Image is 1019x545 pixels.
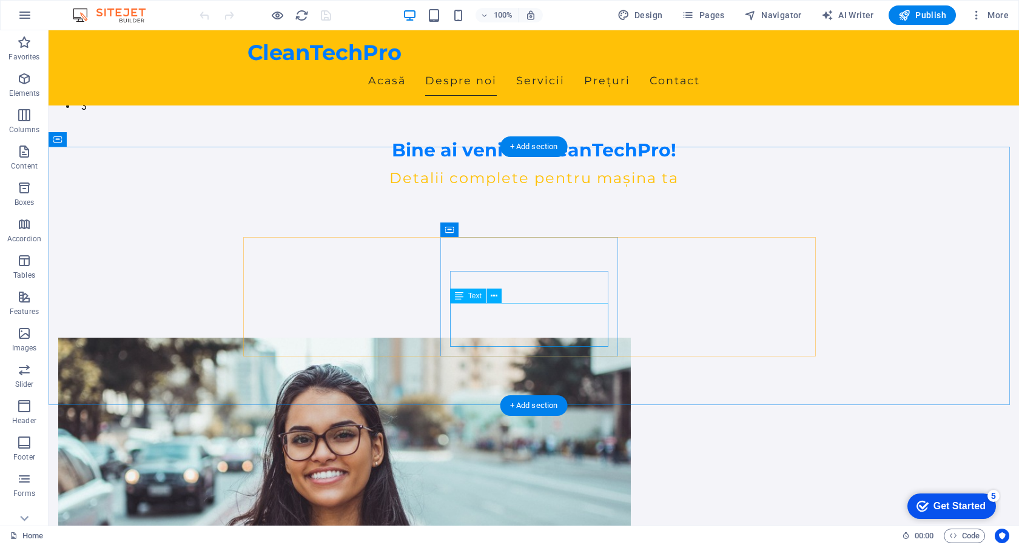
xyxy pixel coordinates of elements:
button: Click here to leave preview mode and continue editing [270,8,284,22]
p: Slider [15,379,34,389]
button: AI Writer [816,5,879,25]
p: Forms [13,489,35,498]
p: Content [11,161,38,171]
div: Get Started [36,13,88,24]
span: Text [468,292,482,299]
p: Columns [9,125,39,135]
p: Features [10,307,39,316]
i: On resize automatically adjust zoom level to fit chosen device. [525,10,536,21]
span: More [970,9,1009,21]
p: Tables [13,270,35,280]
h6: 100% [494,8,513,22]
i: Reload page [295,8,309,22]
span: Navigator [744,9,802,21]
div: 5 [90,2,102,15]
span: : [923,531,925,540]
span: 00 00 [915,529,933,543]
span: Publish [898,9,946,21]
p: Elements [9,89,40,98]
a: Click to cancel selection. Double-click to open Pages [10,529,43,543]
button: More [966,5,1014,25]
button: Code [944,529,985,543]
span: Design [617,9,663,21]
p: Accordion [7,234,41,244]
span: Code [949,529,980,543]
span: Pages [682,9,724,21]
p: Header [12,416,36,426]
button: Pages [677,5,729,25]
img: Editor Logo [70,8,161,22]
div: + Add section [500,136,568,157]
button: Usercentrics [995,529,1009,543]
div: + Add section [500,395,568,416]
span: AI Writer [821,9,874,21]
h6: Session time [902,529,934,543]
div: Design (Ctrl+Alt+Y) [613,5,668,25]
button: Design [613,5,668,25]
p: Images [12,343,37,353]
button: 100% [476,8,519,22]
button: Publish [889,5,956,25]
p: Footer [13,452,35,462]
button: Navigator [739,5,807,25]
p: Favorites [8,52,39,62]
div: Get Started 5 items remaining, 0% complete [10,6,98,32]
p: Boxes [15,198,35,207]
button: reload [294,8,309,22]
